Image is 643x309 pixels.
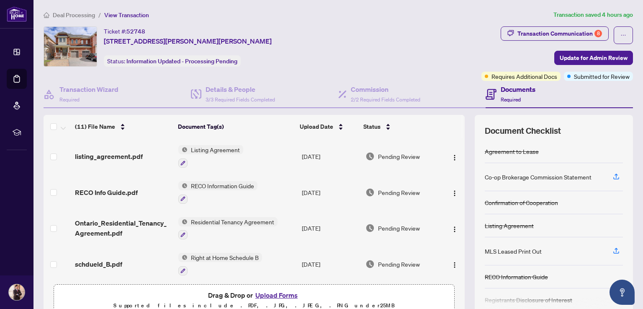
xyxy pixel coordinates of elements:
span: Pending Review [378,260,420,269]
button: Status IconResidential Tenancy Agreement [178,217,278,240]
span: Residential Tenancy Agreement [188,217,278,226]
div: Status: [104,55,241,67]
button: Logo [448,150,461,163]
button: Logo [448,186,461,199]
td: [DATE] [298,138,363,174]
button: Logo [448,257,461,271]
span: Drag & Drop or [208,290,300,301]
span: (11) File Name [75,122,115,131]
img: Profile Icon [9,284,25,300]
span: Status [363,122,381,131]
button: Upload Forms [253,290,300,301]
h4: Commission [351,84,420,94]
span: Pending Review [378,188,420,197]
span: Required [501,96,521,103]
img: logo [7,6,27,22]
button: Update for Admin Review [554,51,633,65]
div: 8 [594,30,602,37]
div: Transaction Communication [517,27,602,40]
span: schdueld_B.pdf [75,259,122,269]
div: Agreement to Lease [485,147,539,156]
img: Document Status [365,152,375,161]
li: / [98,10,101,20]
img: Status Icon [178,181,188,190]
h4: Details & People [206,84,275,94]
span: 2/2 Required Fields Completed [351,96,420,103]
td: [DATE] [298,246,363,282]
span: Submitted for Review [574,72,630,81]
button: Open asap [610,280,635,305]
h4: Documents [501,84,535,94]
th: (11) File Name [72,115,175,138]
button: Logo [448,221,461,235]
button: Transaction Communication8 [501,26,609,41]
img: Document Status [365,260,375,269]
span: Requires Additional Docs [491,72,557,81]
span: listing_agreement.pdf [75,151,143,161]
span: Upload Date [300,122,333,131]
img: Document Status [365,188,375,197]
span: Pending Review [378,223,420,233]
td: [DATE] [298,174,363,210]
div: RECO Information Guide [485,272,548,281]
span: Required [59,96,80,103]
span: 52748 [126,28,145,35]
span: Deal Processing [53,11,95,19]
th: Document Tag(s) [175,115,296,138]
div: Listing Agreement [485,221,534,230]
img: Logo [451,262,458,268]
span: [STREET_ADDRESS][PERSON_NAME][PERSON_NAME] [104,36,272,46]
article: Transaction saved 4 hours ago [553,10,633,20]
span: Listing Agreement [188,145,243,154]
button: Status IconRight at Home Schedule B [178,253,262,275]
span: RECO Information Guide [188,181,257,190]
img: Logo [451,226,458,233]
div: Co-op Brokerage Commission Statement [485,172,592,182]
span: Right at Home Schedule B [188,253,262,262]
span: Update for Admin Review [560,51,628,65]
span: Document Checklist [485,125,561,137]
span: home [44,12,49,18]
div: Registrants Disclosure of Interest [485,295,572,304]
span: Ontario_Residential_Tenancy_Agreement.pdf [75,218,172,238]
span: Information Updated - Processing Pending [126,57,237,65]
img: Logo [451,154,458,161]
img: Status Icon [178,253,188,262]
th: Status [360,115,440,138]
span: RECO Info Guide.pdf [75,187,138,197]
button: Status IconRECO Information Guide [178,181,257,204]
div: Ticket #: [104,26,145,36]
td: [DATE] [298,210,363,247]
th: Upload Date [296,115,360,138]
span: Pending Review [378,152,420,161]
button: Status IconListing Agreement [178,145,243,168]
img: Document Status [365,223,375,233]
span: View Transaction [104,11,149,19]
img: Status Icon [178,217,188,226]
span: ellipsis [620,32,626,38]
span: 3/3 Required Fields Completed [206,96,275,103]
div: MLS Leased Print Out [485,247,542,256]
img: IMG-N12386666_1.jpg [44,27,97,66]
img: Logo [451,190,458,197]
div: Confirmation of Cooperation [485,198,558,207]
h4: Transaction Wizard [59,84,118,94]
img: Status Icon [178,145,188,154]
